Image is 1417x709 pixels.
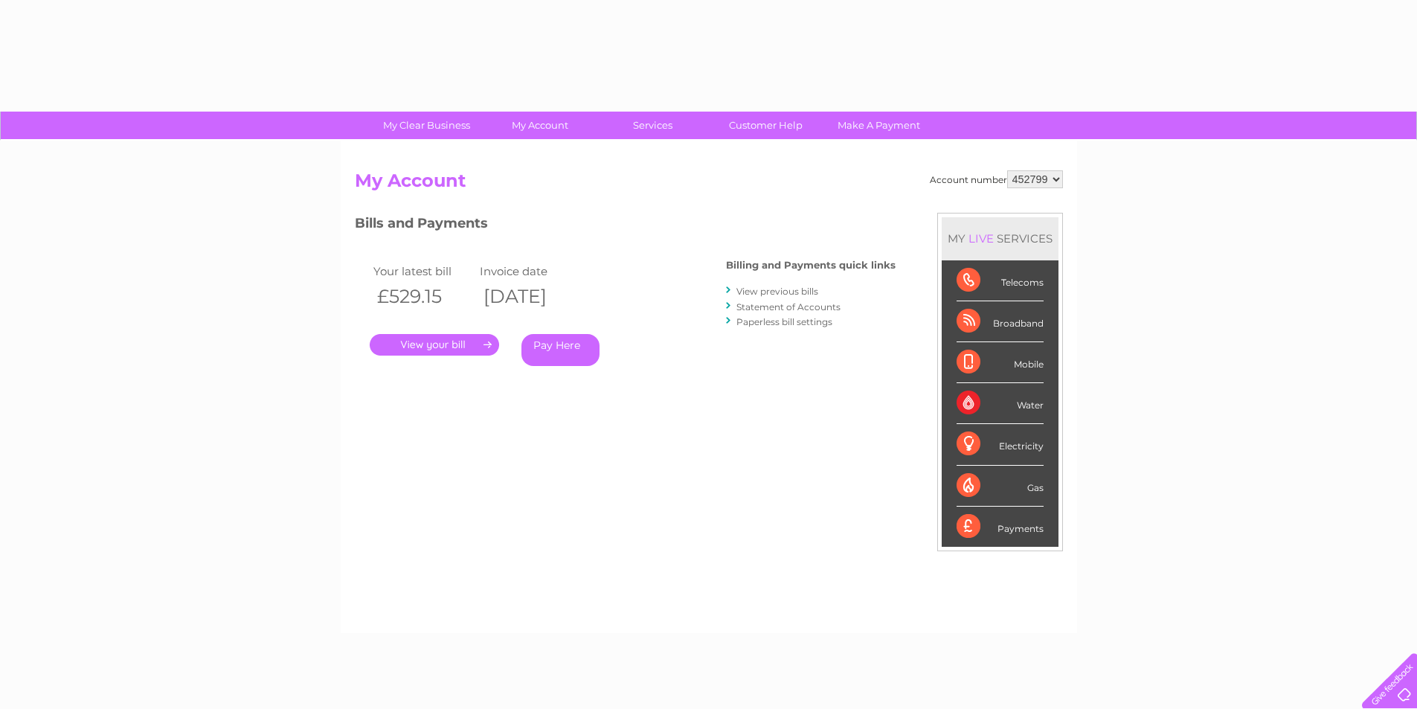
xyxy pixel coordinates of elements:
a: Make A Payment [817,112,940,139]
a: Customer Help [704,112,827,139]
div: LIVE [965,231,997,246]
div: MY SERVICES [942,217,1058,260]
a: . [370,334,499,356]
a: Statement of Accounts [736,301,841,312]
a: My Clear Business [365,112,488,139]
div: Broadband [957,301,1044,342]
div: Payments [957,507,1044,547]
div: Telecoms [957,260,1044,301]
th: [DATE] [476,281,583,312]
td: Invoice date [476,261,583,281]
h3: Bills and Payments [355,213,896,239]
h2: My Account [355,170,1063,199]
div: Electricity [957,424,1044,465]
div: Gas [957,466,1044,507]
td: Your latest bill [370,261,477,281]
h4: Billing and Payments quick links [726,260,896,271]
th: £529.15 [370,281,477,312]
div: Water [957,383,1044,424]
div: Account number [930,170,1063,188]
a: My Account [478,112,601,139]
a: Pay Here [521,334,600,366]
a: Paperless bill settings [736,316,832,327]
div: Mobile [957,342,1044,383]
a: Services [591,112,714,139]
a: View previous bills [736,286,818,297]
